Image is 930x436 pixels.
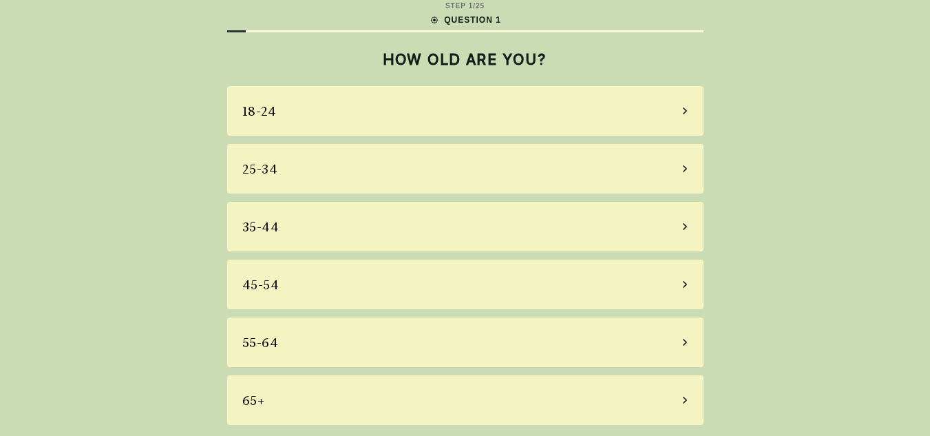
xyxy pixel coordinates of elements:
div: 18-24 [242,102,277,121]
div: 25-34 [242,160,278,178]
div: 65+ [242,391,265,410]
h2: HOW OLD ARE YOU? [227,50,704,68]
div: 45-54 [242,276,279,294]
div: 55-64 [242,333,279,352]
div: QUESTION 1 [429,14,501,26]
div: STEP 1 / 25 [445,1,485,11]
div: 35-44 [242,218,279,236]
